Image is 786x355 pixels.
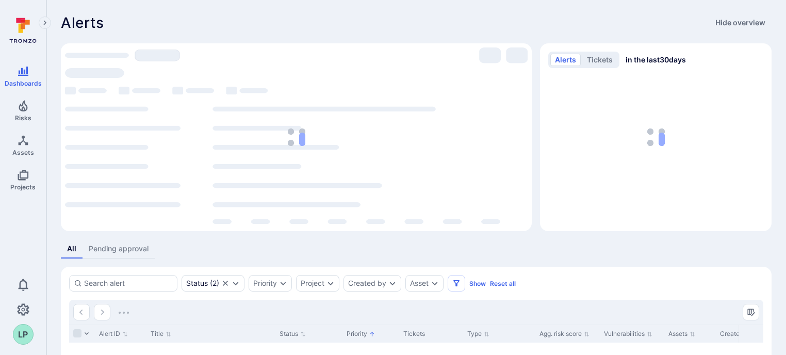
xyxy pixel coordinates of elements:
span: Risks [15,114,31,122]
button: Sort by Type [467,330,489,338]
button: Expand dropdown [431,279,439,287]
button: Asset [410,279,429,287]
button: Priority [253,279,277,287]
button: Show [469,280,486,287]
h1: Alerts [61,14,104,31]
button: LP [13,324,34,345]
button: Sort by Priority [347,330,375,338]
button: Go to the previous page [73,304,90,320]
span: Dashboards [5,79,42,87]
a: Pending approval [83,239,155,259]
button: alerts [550,54,581,66]
button: Sort by Status [280,330,306,338]
button: Project [301,279,324,287]
div: loading spinner [65,47,528,227]
button: Reset all [490,280,516,287]
div: alerts tabs [61,239,772,259]
button: Sort by Vulnerabilities [604,330,652,338]
button: Expand dropdown [279,279,287,287]
button: tickets [582,54,617,66]
button: Expand navigation menu [39,17,51,29]
button: Status(2) [186,279,219,287]
div: Alerts/Tickets trend [540,43,772,231]
div: Tickets [403,329,459,338]
button: Expand dropdown [388,279,397,287]
div: Status [186,279,208,287]
i: Expand navigation menu [41,19,48,27]
span: in the last 30 days [626,55,686,65]
span: Assets [12,149,34,156]
div: Most alerts [61,43,532,231]
button: Sort by Assets [668,330,695,338]
button: Sort by Agg. risk score [539,330,589,338]
button: Expand dropdown [232,279,240,287]
button: Sort by Alert ID [99,330,128,338]
button: Hide overview [709,14,772,31]
button: Filters [448,275,465,292]
button: Clear selection [221,279,230,287]
p: Sorted by: Higher priority first [369,329,375,340]
button: Go to the next page [94,304,110,320]
button: Expand dropdown [326,279,335,287]
button: Sort by Title [151,330,171,338]
span: Select all rows [73,329,81,337]
img: Loading... [119,312,129,314]
div: open, in process [182,275,244,292]
button: Created by [348,279,386,287]
div: Lazar Petrovic [13,324,34,345]
img: Loading... [288,128,305,146]
button: Manage columns [743,304,759,320]
div: ( 2 ) [186,279,219,287]
input: Search alert [84,278,173,288]
a: All [61,239,83,259]
span: Projects [10,183,36,191]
